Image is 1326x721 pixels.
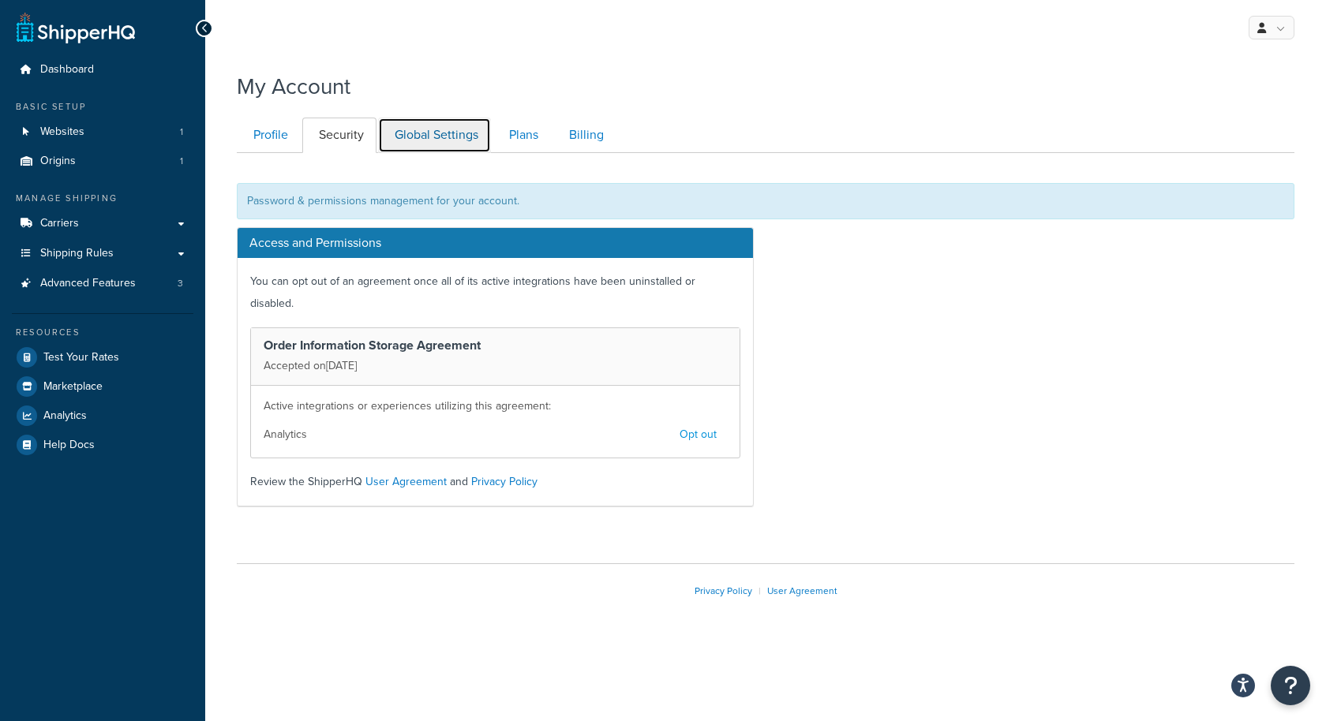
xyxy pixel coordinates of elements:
span: | [759,584,761,598]
span: Help Docs [43,439,95,452]
li: Advanced Features [12,269,193,298]
div: Basic Setup [12,100,193,114]
button: Opt out [669,421,727,448]
a: Profile [237,118,301,153]
a: Security [302,118,376,153]
h3: Access and Permissions [238,228,753,258]
span: Origins [40,155,76,168]
button: Open Resource Center [1271,666,1310,705]
p: Active integrations or experiences utilizing this agreement: [264,395,727,417]
div: Password & permissions management for your account. [237,183,1294,219]
span: Dashboard [40,63,94,77]
p: You can opt out of an agreement once all of its active integrations have been uninstalled or disa... [250,271,740,315]
span: Carriers [40,217,79,230]
div: Resources [12,326,193,339]
a: Marketplace [12,372,193,401]
span: Marketplace [43,380,103,394]
p: Review the ShipperHQ and [250,471,740,493]
div: Manage Shipping [12,192,193,205]
h1: My Account [237,71,350,102]
a: Privacy Policy [471,473,538,490]
a: Billing [552,118,616,153]
li: Websites [12,118,193,147]
p: Analytics [264,424,307,446]
span: Advanced Features [40,277,136,290]
span: Analytics [43,409,87,423]
a: Help Docs [12,431,193,459]
p: Accepted on [DATE] [264,355,727,377]
h4: Order Information Storage Agreement [264,336,727,355]
span: 1 [180,125,183,139]
span: Test Your Rates [43,351,119,364]
a: Origins 1 [12,147,193,176]
a: Shipping Rules [12,239,193,268]
a: Privacy Policy [695,584,752,598]
a: Dashboard [12,55,193,84]
span: 1 [180,155,183,168]
a: User Agreement [767,584,837,598]
a: Test Your Rates [12,343,193,372]
a: Plans [493,118,551,153]
a: User Agreement [365,473,447,490]
a: ShipperHQ Home [17,12,135,43]
a: Websites 1 [12,118,193,147]
li: Origins [12,147,193,176]
a: Carriers [12,209,193,238]
a: Global Settings [378,118,491,153]
span: 3 [178,277,183,290]
a: Advanced Features 3 [12,269,193,298]
span: Websites [40,125,84,139]
a: Analytics [12,402,193,430]
span: Shipping Rules [40,247,114,260]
